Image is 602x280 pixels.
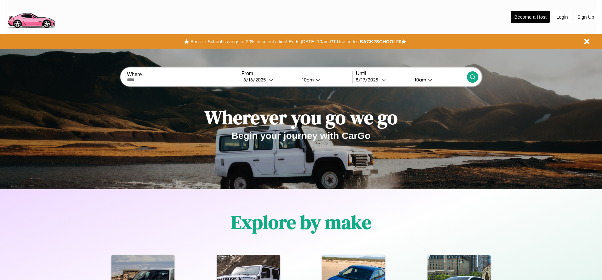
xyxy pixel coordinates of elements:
button: 8/16/2025 [241,76,297,83]
button: Become a Host [511,11,550,23]
label: Where [127,72,238,77]
div: 8 / 16 / 2025 [243,77,269,83]
button: Sign Up [574,11,597,23]
b: BACK2SCHOOL20 [360,39,401,44]
label: Until [356,71,467,76]
div: 10am [299,77,315,83]
div: 8 / 17 / 2025 [356,77,381,83]
label: From [241,71,352,76]
button: Back to School savings of 20% in select cities! Ends [DATE] 10am PT.Use code: [189,37,360,46]
img: logo [5,3,58,30]
button: 10am [409,76,467,83]
div: 10am [411,77,428,83]
button: Login [553,11,571,23]
h1: Explore by make [231,209,371,235]
button: 10am [297,76,352,83]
